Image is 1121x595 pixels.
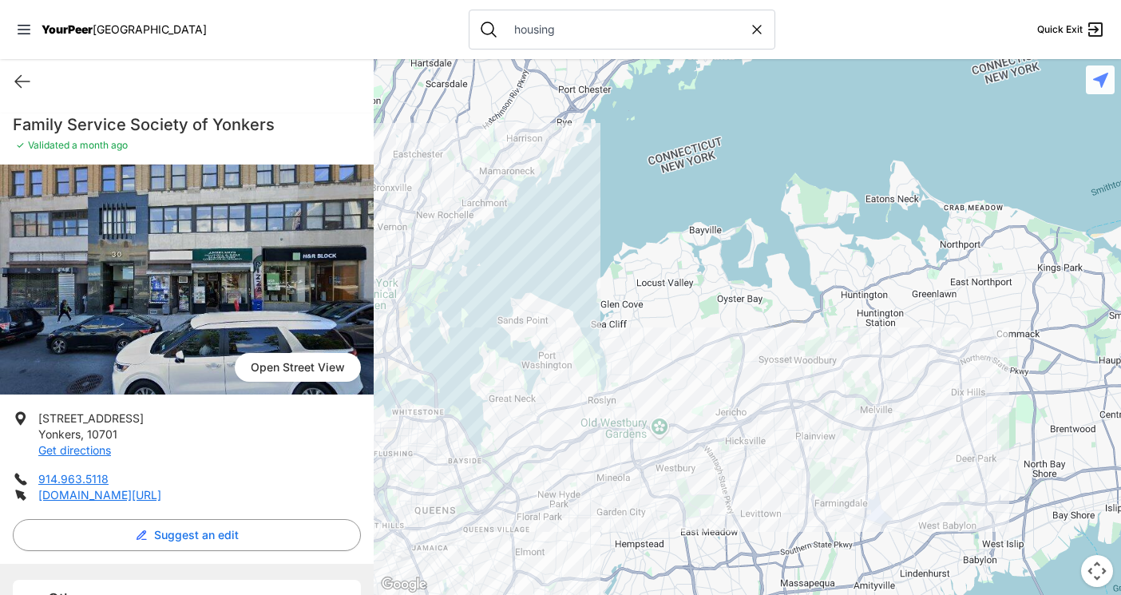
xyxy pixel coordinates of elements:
button: Suggest an edit [13,519,361,551]
span: a month ago [69,139,128,151]
span: [STREET_ADDRESS] [38,411,144,425]
a: Open this area in Google Maps (opens a new window) [378,574,430,595]
a: Get directions [38,443,111,457]
span: Validated [28,139,69,151]
input: Search [505,22,749,38]
button: Map camera controls [1081,555,1113,587]
span: YourPeer [42,22,93,36]
span: Quick Exit [1037,23,1083,36]
h1: Family Service Society of Yonkers [13,113,361,136]
span: Yonkers [38,427,81,441]
a: 914.963.5118 [38,472,109,486]
a: Open Street View [235,353,361,382]
span: [GEOGRAPHIC_DATA] [93,22,207,36]
span: Suggest an edit [154,527,239,543]
a: Quick Exit [1037,20,1105,39]
span: , [81,427,84,441]
span: ✓ [16,139,25,152]
a: [DOMAIN_NAME][URL] [38,488,161,502]
img: Google [378,574,430,595]
span: 10701 [87,427,117,441]
a: YourPeer[GEOGRAPHIC_DATA] [42,25,207,34]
